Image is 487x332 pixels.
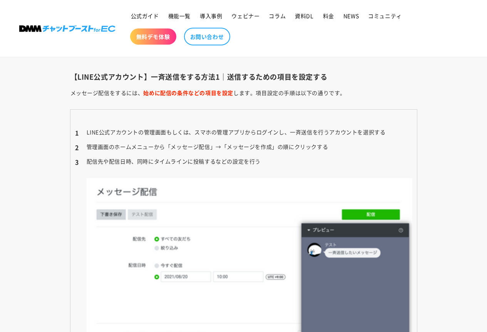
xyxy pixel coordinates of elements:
[126,8,164,24] a: 公式ガイド
[363,8,407,24] a: コミュニティ
[323,12,334,19] span: 料金
[264,8,290,24] a: コラム
[75,141,412,152] li: 管理画面のホームメニューから「メッセージ配信」→「メッセージを作成」の順にクリックする
[164,8,195,24] a: 機能一覧
[200,12,222,19] span: 導入事例
[227,8,264,24] a: ウェビナー
[184,28,230,45] a: お問い合わせ
[339,8,363,24] a: NEWS
[131,12,159,19] span: 公式ガイド
[318,8,339,24] a: 料金
[143,89,233,97] b: 始めに配信の条件などの項目を設定
[70,87,417,98] p: メッセージ配信をするには、 します。項目設定の手順は以下の通りです。
[231,12,259,19] span: ウェビナー
[190,33,224,40] span: お問い合わせ
[368,12,402,19] span: コミュニティ
[130,28,176,45] a: 無料デモ体験
[290,8,318,24] a: 資料DL
[295,12,313,19] span: 資料DL
[168,12,191,19] span: 機能一覧
[70,72,417,81] h3: 【LINE公式アカウント】一斉送信をする方法1｜送信するための項目を設定する
[19,25,115,32] img: 株式会社DMM Boost
[195,8,227,24] a: 導入事例
[136,33,170,40] span: 無料デモ体験
[75,127,412,137] li: LINE公式アカウントの管理画面もしくは、スマホの管理アプリからログインし、一斉送信を行うアカウントを選択する
[269,12,286,19] span: コラム
[343,12,359,19] span: NEWS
